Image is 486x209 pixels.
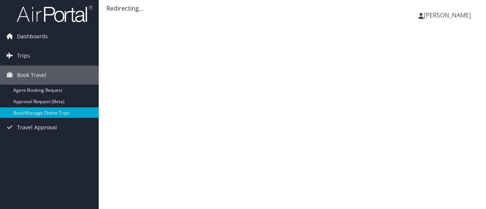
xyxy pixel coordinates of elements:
img: airportal-logo.png [17,5,93,23]
span: Trips [17,46,30,65]
a: [PERSON_NAME] [418,4,478,27]
span: Travel Approval [17,118,57,137]
span: [PERSON_NAME] [424,11,471,19]
span: Book Travel [17,66,46,85]
span: Dashboards [17,27,48,46]
div: Redirecting... [106,4,478,13]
